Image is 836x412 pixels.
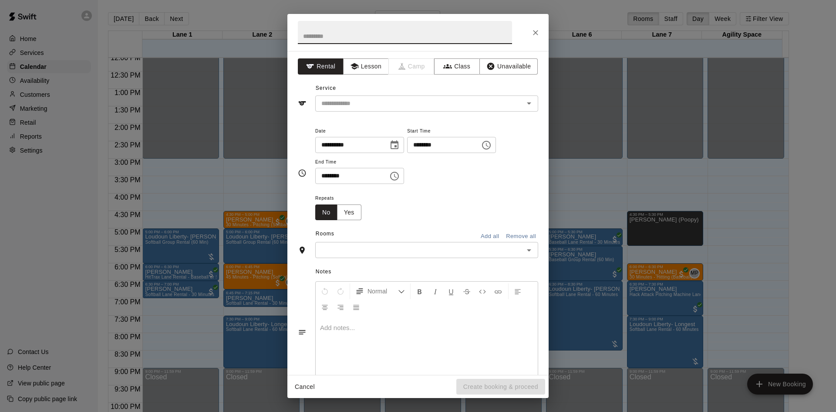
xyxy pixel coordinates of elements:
button: Right Align [333,299,348,315]
span: Notes [316,265,538,279]
button: Insert Link [491,283,506,299]
span: Repeats [315,193,368,204]
button: Yes [337,204,361,221]
div: outlined button group [315,204,361,221]
svg: Service [298,99,307,108]
button: Close [528,25,543,41]
button: Unavailable [479,58,538,75]
button: No [315,204,337,221]
button: Class [434,58,480,75]
svg: Notes [298,328,307,337]
svg: Rooms [298,246,307,255]
svg: Timing [298,169,307,177]
span: Normal [367,287,398,296]
button: Choose time, selected time is 12:30 PM [386,167,403,185]
button: Open [523,244,535,256]
button: Lesson [343,58,389,75]
span: Start Time [407,126,496,137]
button: Insert Code [475,283,490,299]
span: Date [315,126,404,137]
button: Format Strikethrough [459,283,474,299]
button: Add all [476,230,504,243]
button: Rental [298,58,344,75]
button: Choose date, selected date is Sep 17, 2025 [386,136,403,154]
button: Format Bold [412,283,427,299]
button: Undo [317,283,332,299]
button: Remove all [504,230,538,243]
button: Center Align [317,299,332,315]
span: Rooms [316,231,334,237]
button: Choose time, selected time is 12:00 PM [478,136,495,154]
button: Format Italics [428,283,443,299]
button: Format Underline [444,283,458,299]
button: Redo [333,283,348,299]
span: Service [316,85,336,91]
span: End Time [315,157,404,168]
span: Camps can only be created in the Services page [389,58,435,75]
button: Left Align [510,283,525,299]
button: Cancel [291,379,319,395]
button: Formatting Options [352,283,408,299]
button: Open [523,97,535,109]
button: Justify Align [349,299,364,315]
